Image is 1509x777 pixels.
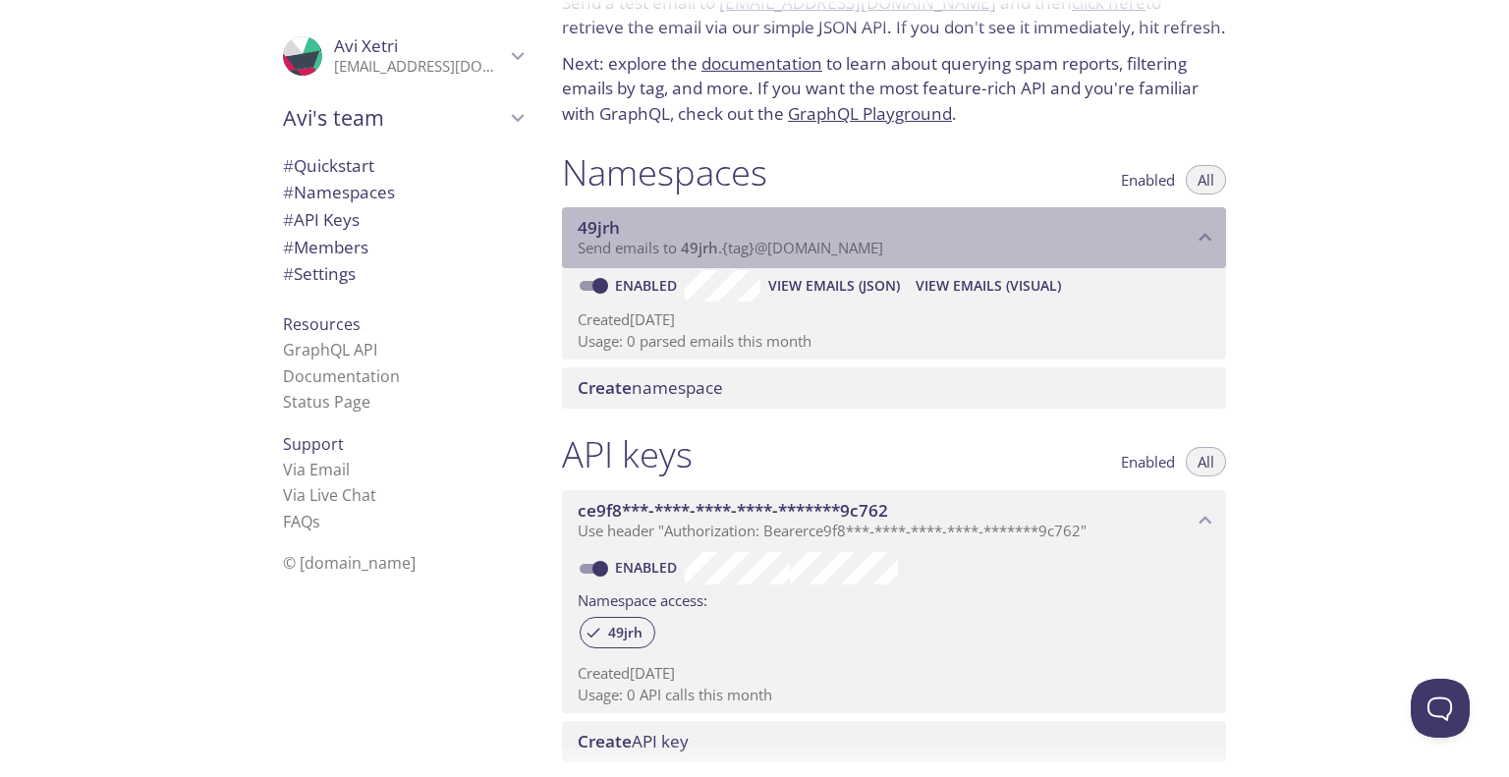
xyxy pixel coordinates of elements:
a: GraphQL Playground [788,102,952,125]
div: Team Settings [267,260,538,288]
div: Avi's team [267,92,538,143]
span: Quickstart [283,154,374,177]
a: Enabled [612,276,685,295]
span: # [283,181,294,203]
h1: Namespaces [562,150,767,194]
span: # [283,236,294,258]
div: Create namespace [562,367,1226,409]
span: API key [578,730,689,752]
a: FAQ [283,511,320,532]
span: View Emails (Visual) [916,274,1061,298]
span: Create [578,730,632,752]
h1: API keys [562,432,693,476]
button: View Emails (JSON) [760,270,908,302]
p: Created [DATE] [578,663,1210,684]
div: 49jrh namespace [562,207,1226,268]
button: View Emails (Visual) [908,270,1069,302]
div: Namespaces [267,179,538,206]
span: Support [283,433,344,455]
span: Send emails to . {tag} @[DOMAIN_NAME] [578,238,883,257]
span: Namespaces [283,181,395,203]
span: # [283,208,294,231]
div: API Keys [267,206,538,234]
a: Status Page [283,391,370,413]
div: Create API Key [562,721,1226,762]
a: GraphQL API [283,339,377,361]
span: namespace [578,376,723,399]
div: Quickstart [267,152,538,180]
iframe: Help Scout Beacon - Open [1411,679,1470,738]
p: Usage: 0 parsed emails this month [578,331,1210,352]
span: # [283,154,294,177]
label: Namespace access: [578,584,707,613]
div: 49jrh [580,617,655,648]
span: s [312,511,320,532]
a: Via Live Chat [283,484,376,506]
span: Avi Xetri [334,34,398,57]
span: # [283,262,294,285]
span: Resources [283,313,361,335]
p: [EMAIL_ADDRESS][DOMAIN_NAME] [334,57,505,77]
p: Created [DATE] [578,309,1210,330]
button: Enabled [1109,165,1187,194]
button: All [1186,447,1226,476]
span: © [DOMAIN_NAME] [283,552,416,574]
div: Avi Xetri [267,24,538,88]
button: Enabled [1109,447,1187,476]
span: Members [283,236,368,258]
span: 49jrh [578,216,620,239]
span: 49jrh [681,238,718,257]
span: API Keys [283,208,360,231]
span: Settings [283,262,356,285]
span: View Emails (JSON) [768,274,900,298]
a: Enabled [612,558,685,577]
a: documentation [701,52,822,75]
p: Usage: 0 API calls this month [578,685,1210,705]
span: Avi's team [283,104,505,132]
div: Members [267,234,538,261]
span: 49jrh [596,624,654,641]
a: Documentation [283,365,400,387]
button: All [1186,165,1226,194]
a: Via Email [283,459,350,480]
p: Next: explore the to learn about querying spam reports, filtering emails by tag, and more. If you... [562,51,1226,127]
span: Create [578,376,632,399]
